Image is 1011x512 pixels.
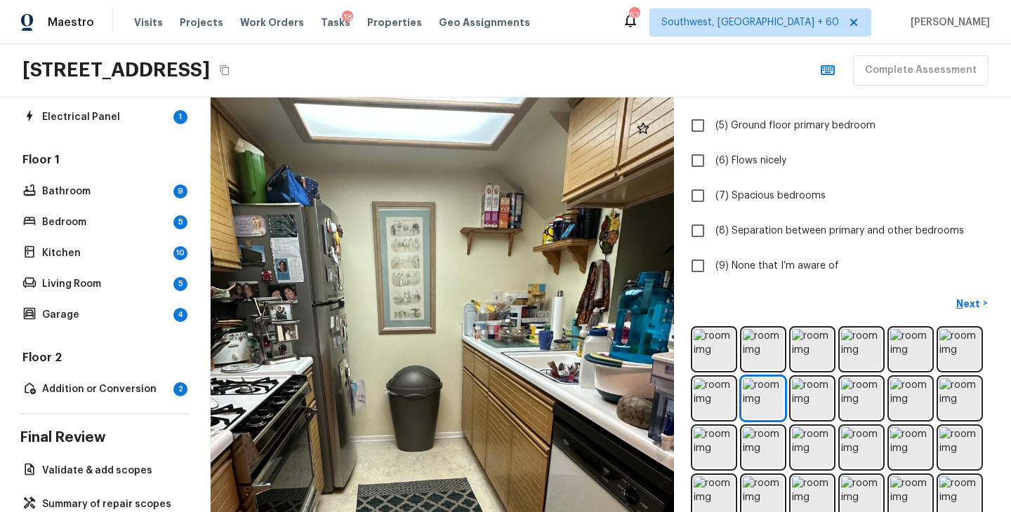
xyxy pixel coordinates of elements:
div: 9 [173,184,187,198]
span: Geo Assignments [439,15,530,29]
span: Southwest, [GEOGRAPHIC_DATA] + 60 [661,15,839,29]
img: room img [890,329,931,370]
div: 4 [173,308,187,322]
div: 628 [629,8,639,22]
span: (5) Ground floor primary bedroom [715,119,875,133]
span: Properties [367,15,422,29]
span: (9) None that I’m aware of [715,259,839,273]
span: Tasks [321,18,350,27]
h5: Floor 2 [20,350,190,368]
p: Validate & add scopes [42,464,182,478]
span: Work Orders [240,15,304,29]
h2: [STREET_ADDRESS] [22,58,210,83]
img: room img [841,378,882,419]
img: room img [694,427,734,468]
img: room img [743,329,784,370]
p: Living Room [42,277,168,291]
img: room img [694,378,734,419]
img: room img [841,427,882,468]
span: (7) Spacious bedrooms [715,189,826,203]
h4: Final Review [20,429,190,447]
p: Summary of repair scopes [42,497,182,511]
div: 1 [173,110,187,124]
button: Next> [949,292,994,315]
img: room img [743,427,784,468]
span: (8) Separation between primary and other bedrooms [715,224,964,238]
h5: Floor 1 [20,152,190,170]
img: room img [792,378,833,419]
p: Kitchen [42,246,168,260]
img: room img [939,378,980,419]
p: Bathroom [42,184,168,198]
img: room img [792,329,833,370]
img: room img [841,329,882,370]
img: room img [792,427,833,468]
span: [PERSON_NAME] [905,15,990,29]
p: Bedroom [42,215,168,229]
div: 2 [173,382,187,396]
span: Maestro [48,15,94,29]
div: 18 [342,11,353,25]
p: Next [956,297,983,311]
button: Copy Address [216,61,234,79]
span: (6) Flows nicely [715,154,786,168]
div: 5 [173,215,187,229]
img: room img [890,427,931,468]
p: Garage [42,308,168,322]
div: 10 [173,246,187,260]
div: 5 [173,277,187,291]
p: Electrical Panel [42,110,168,124]
span: Projects [180,15,223,29]
img: room img [939,329,980,370]
img: room img [890,378,931,419]
img: room img [743,378,784,419]
img: room img [694,329,734,370]
img: room img [939,427,980,468]
span: Visits [134,15,163,29]
p: Addition or Conversion [42,382,168,396]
